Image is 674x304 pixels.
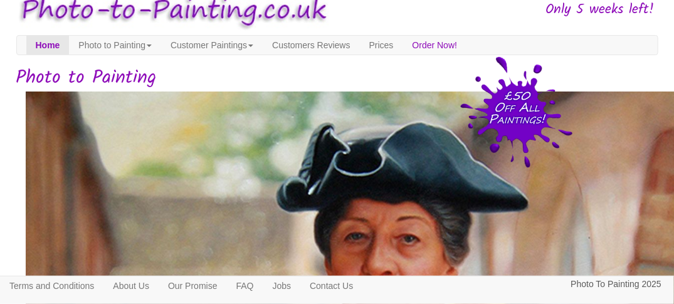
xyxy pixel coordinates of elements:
a: Home [26,36,70,55]
a: Customers Reviews [263,36,359,55]
h3: Only 5 weeks left! [333,3,654,18]
a: About Us [103,276,159,295]
p: Photo To Painting 2025 [571,276,661,292]
a: Prices [360,36,403,55]
a: FAQ [227,276,263,295]
a: Customer Paintings [161,36,263,55]
a: Jobs [263,276,301,295]
a: Our Promise [159,276,227,295]
img: 50 pound price drop [460,56,573,168]
a: Photo to Painting [69,36,161,55]
a: Order Now! [403,36,467,55]
h1: Photo to Painting [16,68,658,88]
a: Contact Us [300,276,362,295]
